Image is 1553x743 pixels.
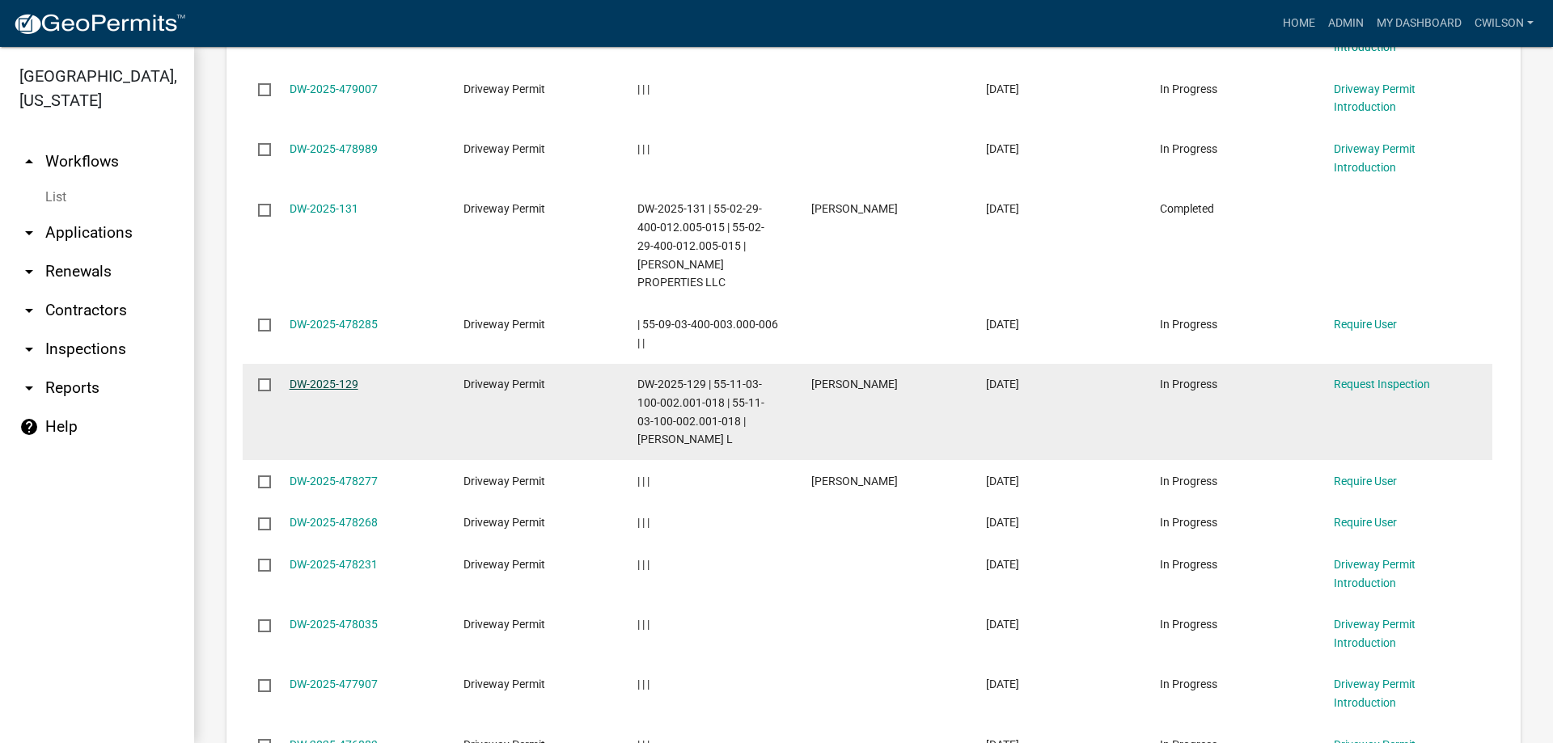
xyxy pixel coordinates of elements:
[19,340,39,359] i: arrow_drop_down
[1334,378,1430,390] a: Request Inspection
[19,417,39,437] i: help
[637,558,650,571] span: | | |
[1160,516,1217,529] span: In Progress
[986,82,1019,95] span: 09/16/2025
[290,678,378,690] a: DW-2025-477907
[463,318,545,331] span: Driveway Permit
[1160,378,1217,390] span: In Progress
[1334,678,1415,709] a: Driveway Permit Introduction
[290,82,378,95] a: DW-2025-479007
[463,618,545,631] span: Driveway Permit
[637,678,650,690] span: | | |
[811,202,898,215] span: Owen Linthicum
[1334,82,1415,114] a: Driveway Permit Introduction
[1334,618,1415,649] a: Driveway Permit Introduction
[811,475,898,488] span: Charlie Wilson
[986,558,1019,571] span: 09/15/2025
[1160,475,1217,488] span: In Progress
[1334,318,1397,331] a: Require User
[1160,558,1217,571] span: In Progress
[19,152,39,171] i: arrow_drop_up
[290,618,378,631] a: DW-2025-478035
[1370,8,1468,39] a: My Dashboard
[19,378,39,398] i: arrow_drop_down
[1160,318,1217,331] span: In Progress
[1322,8,1370,39] a: Admin
[463,202,545,215] span: Driveway Permit
[1334,142,1415,174] a: Driveway Permit Introduction
[463,678,545,690] span: Driveway Permit
[1160,678,1217,690] span: In Progress
[290,516,378,529] a: DW-2025-478268
[19,262,39,281] i: arrow_drop_down
[986,318,1019,331] span: 09/15/2025
[290,475,378,488] a: DW-2025-478277
[1334,475,1397,488] a: Require User
[986,475,1019,488] span: 09/15/2025
[19,223,39,243] i: arrow_drop_down
[1160,202,1214,215] span: Completed
[637,618,650,631] span: | | |
[290,202,358,215] a: DW-2025-131
[986,202,1019,215] span: 09/15/2025
[1334,558,1415,589] a: Driveway Permit Introduction
[463,378,545,390] span: Driveway Permit
[637,378,764,445] span: DW-2025-129 | 55-11-03-100-002.001-018 | 55-11-03-100-002.001-018 | MEADOR DELIA L
[811,378,898,390] span: delia l meador
[463,516,545,529] span: Driveway Permit
[637,82,650,95] span: | | |
[1468,8,1540,39] a: cwilson
[1160,618,1217,631] span: In Progress
[1276,8,1322,39] a: Home
[1334,516,1397,529] a: Require User
[637,318,778,349] span: | 55-09-03-400-003.000-006 | |
[1160,82,1217,95] span: In Progress
[986,516,1019,529] span: 09/15/2025
[986,142,1019,155] span: 09/16/2025
[1160,142,1217,155] span: In Progress
[290,558,378,571] a: DW-2025-478231
[463,475,545,488] span: Driveway Permit
[637,202,764,289] span: DW-2025-131 | 55-02-29-400-012.005-015 | 55-02-29-400-012.005-015 | HAGGARD PROPERTIES LLC
[19,301,39,320] i: arrow_drop_down
[290,318,378,331] a: DW-2025-478285
[463,82,545,95] span: Driveway Permit
[986,618,1019,631] span: 09/13/2025
[463,142,545,155] span: Driveway Permit
[637,142,650,155] span: | | |
[637,475,650,488] span: | | |
[986,678,1019,690] span: 09/12/2025
[290,378,358,390] a: DW-2025-129
[637,516,650,529] span: | | |
[986,378,1019,390] span: 09/15/2025
[463,558,545,571] span: Driveway Permit
[290,142,378,155] a: DW-2025-478989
